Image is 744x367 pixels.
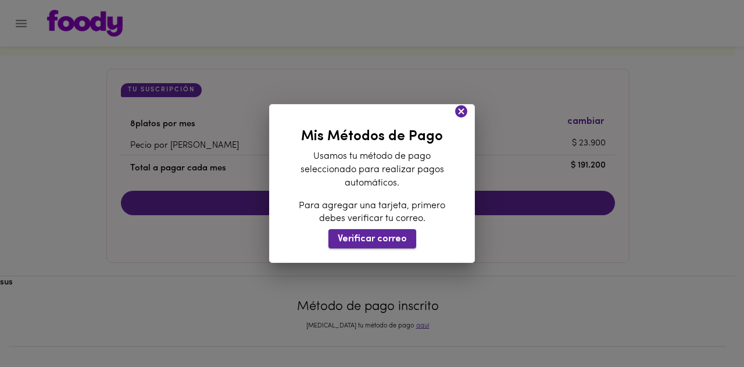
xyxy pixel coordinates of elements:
[301,129,443,144] h1: Mis Métodos de Pago
[338,234,407,245] span: Verificar correo
[299,199,445,226] p: Para agregar una tarjeta, primero debes verificar tu correo.
[677,300,732,355] iframe: Messagebird Livechat Widget
[299,150,445,190] p: Usamos tu método de pago seleccionado para realizar pagos automáticos.
[328,229,416,248] button: Verificar correo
